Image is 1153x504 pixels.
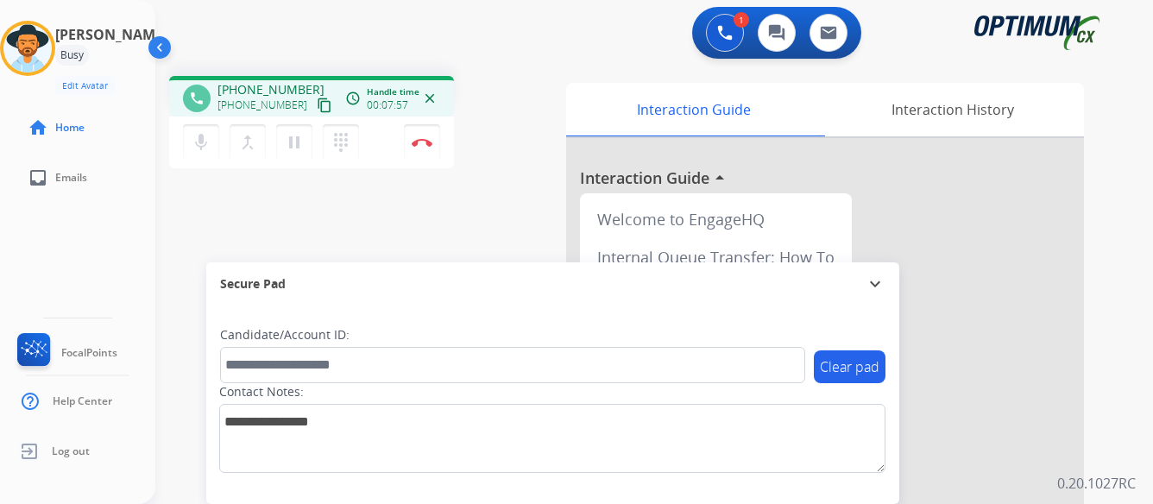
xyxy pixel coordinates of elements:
[345,91,361,106] mat-icon: access_time
[821,83,1084,136] div: Interaction History
[217,98,307,112] span: [PHONE_NUMBER]
[55,171,87,185] span: Emails
[367,98,408,112] span: 00:07:57
[219,383,304,400] label: Contact Notes:
[55,121,85,135] span: Home
[53,394,112,408] span: Help Center
[52,444,90,458] span: Log out
[55,24,167,45] h3: [PERSON_NAME]
[61,346,117,360] span: FocalPoints
[587,200,845,238] div: Welcome to EngageHQ
[587,238,845,276] div: Internal Queue Transfer: How To
[412,138,432,147] img: control
[28,167,48,188] mat-icon: inbox
[28,117,48,138] mat-icon: home
[3,24,52,72] img: avatar
[814,350,885,383] button: Clear pad
[55,45,89,66] div: Busy
[14,333,117,373] a: FocalPoints
[1057,473,1136,494] p: 0.20.1027RC
[237,132,258,153] mat-icon: merge_type
[566,83,821,136] div: Interaction Guide
[734,12,749,28] div: 1
[284,132,305,153] mat-icon: pause
[220,275,286,293] span: Secure Pad
[191,132,211,153] mat-icon: mic
[220,326,350,343] label: Candidate/Account ID:
[217,81,324,98] span: [PHONE_NUMBER]
[367,85,419,98] span: Handle time
[422,91,438,106] mat-icon: close
[55,76,115,96] button: Edit Avatar
[189,91,205,106] mat-icon: phone
[865,274,885,294] mat-icon: expand_more
[331,132,351,153] mat-icon: dialpad
[317,98,332,113] mat-icon: content_copy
